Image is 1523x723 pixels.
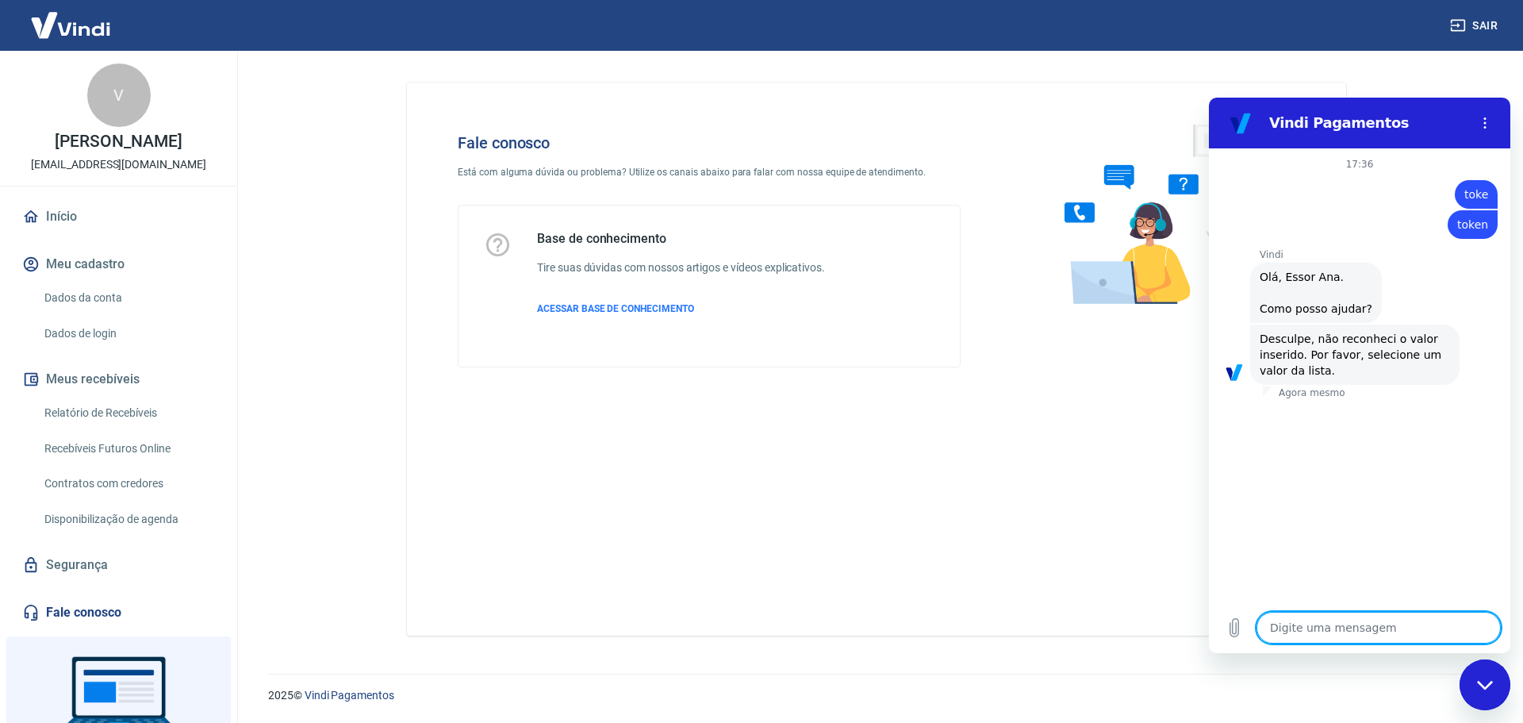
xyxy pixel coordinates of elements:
[1033,108,1274,320] img: Fale conosco
[537,231,825,247] h5: Base de conhecimento
[38,282,218,314] a: Dados da conta
[537,302,825,316] a: ACESSAR BASE DE CONHECIMENTO
[19,548,218,583] a: Segurança
[458,133,961,152] h4: Fale conosco
[38,467,218,500] a: Contratos com credores
[31,156,206,173] p: [EMAIL_ADDRESS][DOMAIN_NAME]
[55,133,182,150] p: [PERSON_NAME]
[87,63,151,127] div: V
[38,503,218,536] a: Disponibilização de agenda
[537,260,825,276] h6: Tire suas dúvidas com nossos artigos e vídeos explicativos.
[38,317,218,350] a: Dados de login
[19,199,218,234] a: Início
[1460,660,1510,710] iframe: Botão para abrir a janela de mensagens, conversa em andamento
[19,247,218,282] button: Meu cadastro
[38,433,218,465] a: Recebíveis Futuros Online
[19,595,218,630] a: Fale conosco
[1447,11,1504,40] button: Sair
[19,1,122,49] img: Vindi
[268,687,1485,704] p: 2025 ©
[458,165,961,179] p: Está com alguma dúvida ou problema? Utilize os canais abaixo para falar com nossa equipe de atend...
[537,303,694,314] span: ACESSAR BASE DE CONHECIMENTO
[305,689,394,702] a: Vindi Pagamentos
[1209,98,1510,653] iframe: Janela de mensagens
[19,362,218,397] button: Meus recebíveis
[38,397,218,429] a: Relatório de Recebíveis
